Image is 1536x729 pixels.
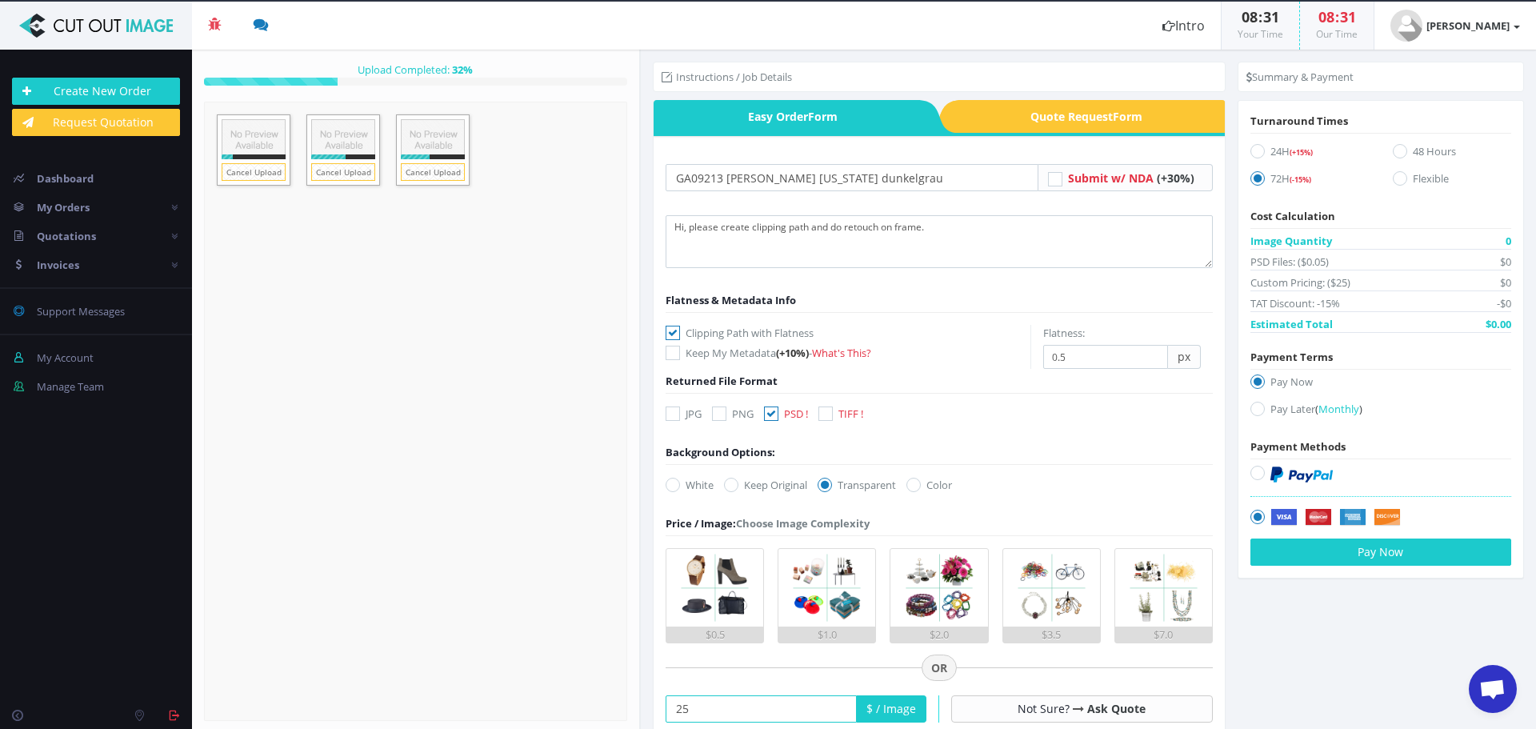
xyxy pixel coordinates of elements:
[1250,233,1332,249] span: Image Quantity
[1500,274,1511,290] span: $0
[666,516,736,531] span: Price / Image:
[784,407,808,421] span: PSD !
[1270,467,1333,483] img: PayPal
[712,406,754,422] label: PNG
[666,345,1030,361] label: Keep My Metadata -
[450,62,473,77] strong: %
[1246,69,1354,85] li: Summary & Payment
[1340,7,1356,26] span: 31
[1390,10,1422,42] img: user_default.jpg
[1290,144,1313,158] a: (+15%)
[666,515,870,531] div: Choose Image Complexity
[1316,27,1358,41] small: Our Time
[452,62,463,77] span: 32
[1242,7,1258,26] span: 08
[1146,2,1221,50] a: Intro
[1043,325,1085,341] label: Flatness:
[922,655,957,682] span: OR
[1506,233,1511,249] span: 0
[37,350,94,365] span: My Account
[1250,114,1348,128] span: Turnaround Times
[1250,143,1369,165] label: 24H
[1250,374,1511,395] label: Pay Now
[890,627,987,643] div: $2.0
[901,549,978,627] img: 3.png
[37,258,79,272] span: Invoices
[857,695,926,723] span: $ / Image
[1113,109,1142,124] i: Form
[776,346,809,360] span: (+10%)
[666,164,1038,191] input: Your Order Title
[1018,701,1070,716] span: Not Sure?
[1157,170,1194,186] span: (+30%)
[1250,539,1511,566] button: Pay Now
[1250,295,1340,311] span: TAT Discount: -15%
[1115,627,1212,643] div: $7.0
[818,477,896,493] label: Transparent
[1486,316,1511,332] span: $0.00
[37,171,94,186] span: Dashboard
[666,406,702,422] label: JPG
[959,100,1225,133] span: Quote Request
[1087,701,1146,716] a: Ask Quote
[311,163,375,181] a: Cancel Upload
[1068,170,1194,186] a: Submit w/ NDA (+30%)
[12,109,180,136] a: Request Quotation
[1168,345,1201,369] span: px
[666,325,1030,341] label: Clipping Path with Flatness
[666,374,778,388] span: Returned File Format
[1469,665,1517,713] div: Chat öffnen
[1290,171,1311,186] a: (-15%)
[1250,401,1511,423] label: Pay Later
[724,477,807,493] label: Keep Original
[662,69,792,85] li: Instructions / Job Details
[1068,170,1154,186] span: Submit w/ NDA
[1393,170,1511,192] label: Flexible
[1318,402,1359,416] span: Monthly
[1393,143,1511,165] label: 48 Hours
[1290,174,1311,185] span: (-15%)
[1250,254,1329,270] span: PSD Files: ($0.05)
[1238,27,1283,41] small: Your Time
[222,163,286,181] a: Cancel Upload
[1315,402,1362,416] a: (Monthly)
[654,100,919,133] span: Easy Order
[1250,209,1335,223] span: Cost Calculation
[788,549,866,627] img: 2.png
[666,477,714,493] label: White
[1290,147,1313,158] span: (+15%)
[666,695,857,723] input: Your Price
[37,379,104,394] span: Manage Team
[1250,316,1333,332] span: Estimated Total
[654,100,919,133] a: Easy OrderForm
[1497,295,1511,311] span: -$0
[12,78,180,105] a: Create New Order
[1500,254,1511,270] span: $0
[1250,350,1333,364] span: Payment Terms
[1250,274,1350,290] span: Custom Pricing: ($25)
[1003,627,1100,643] div: $3.5
[37,200,90,214] span: My Orders
[1270,509,1401,527] img: Securely by Stripe
[204,62,627,78] div: Upload Completed:
[1258,7,1263,26] span: :
[808,109,838,124] i: Form
[812,346,871,360] a: What's This?
[1250,439,1346,454] span: Payment Methods
[1426,18,1510,33] strong: [PERSON_NAME]
[959,100,1225,133] a: Quote RequestForm
[1013,549,1090,627] img: 4.png
[1334,7,1340,26] span: :
[1250,170,1369,192] label: 72H
[838,407,863,421] span: TIFF !
[37,229,96,243] span: Quotations
[401,163,465,181] a: Cancel Upload
[666,444,775,460] div: Background Options:
[1374,2,1536,50] a: [PERSON_NAME]
[37,304,125,318] span: Support Messages
[1318,7,1334,26] span: 08
[12,14,180,38] img: Cut Out Image
[778,627,875,643] div: $1.0
[1263,7,1279,26] span: 31
[666,627,763,643] div: $0.5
